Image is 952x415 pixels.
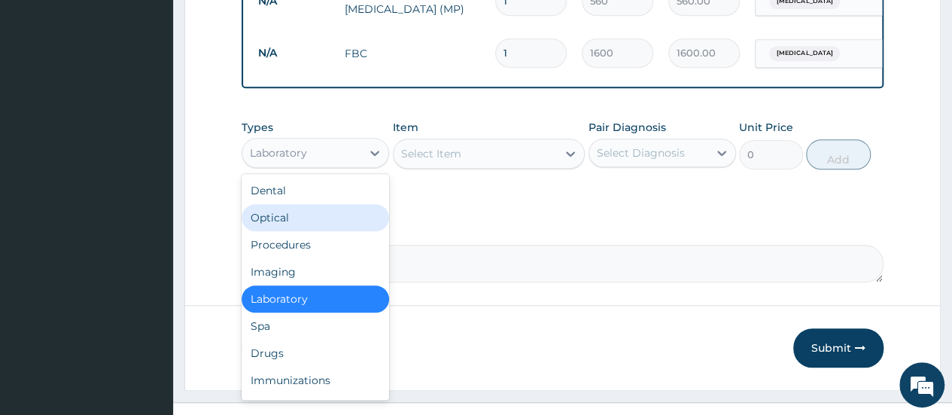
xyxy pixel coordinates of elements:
[393,120,418,135] label: Item
[806,139,870,169] button: Add
[242,313,389,340] div: Spa
[242,121,273,134] label: Types
[242,231,389,258] div: Procedures
[769,46,840,61] span: [MEDICAL_DATA]
[242,285,389,313] div: Laboratory
[247,8,283,44] div: Minimize live chat window
[78,84,253,104] div: Chat with us now
[793,328,884,368] button: Submit
[242,340,389,367] div: Drugs
[337,38,488,69] td: FBC
[8,264,287,317] textarea: Type your message and hit 'Enter'
[250,145,307,160] div: Laboratory
[242,177,389,204] div: Dental
[242,367,389,394] div: Immunizations
[242,258,389,285] div: Imaging
[242,224,884,236] label: Comment
[401,146,461,161] div: Select Item
[597,145,685,160] div: Select Diagnosis
[739,120,793,135] label: Unit Price
[242,204,389,231] div: Optical
[251,39,337,67] td: N/A
[28,75,61,113] img: d_794563401_company_1708531726252_794563401
[589,120,666,135] label: Pair Diagnosis
[87,116,208,268] span: We're online!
